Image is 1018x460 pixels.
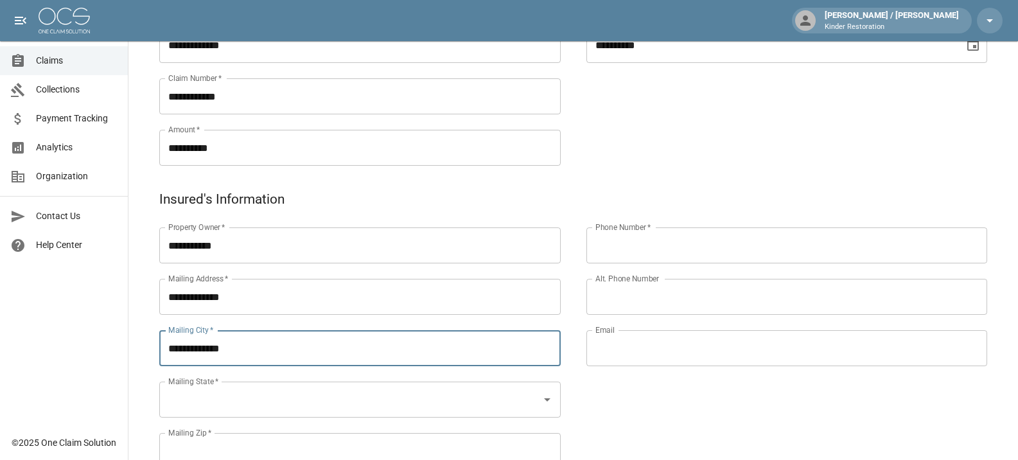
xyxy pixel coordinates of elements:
[168,273,228,284] label: Mailing Address
[36,54,118,67] span: Claims
[168,222,225,233] label: Property Owner
[595,222,651,233] label: Phone Number
[36,170,118,183] span: Organization
[168,124,200,135] label: Amount
[820,9,964,32] div: [PERSON_NAME] / [PERSON_NAME]
[595,273,659,284] label: Alt. Phone Number
[538,391,556,409] button: Open
[168,376,218,387] label: Mailing State
[168,73,222,84] label: Claim Number
[36,141,118,154] span: Analytics
[595,324,615,335] label: Email
[168,427,212,438] label: Mailing Zip
[825,22,959,33] p: Kinder Restoration
[8,8,33,33] button: open drawer
[39,8,90,33] img: ocs-logo-white-transparent.png
[12,436,116,449] div: © 2025 One Claim Solution
[36,209,118,223] span: Contact Us
[36,112,118,125] span: Payment Tracking
[36,83,118,96] span: Collections
[960,32,986,58] button: Choose date, selected date is Sep 27, 2025
[36,238,118,252] span: Help Center
[168,324,214,335] label: Mailing City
